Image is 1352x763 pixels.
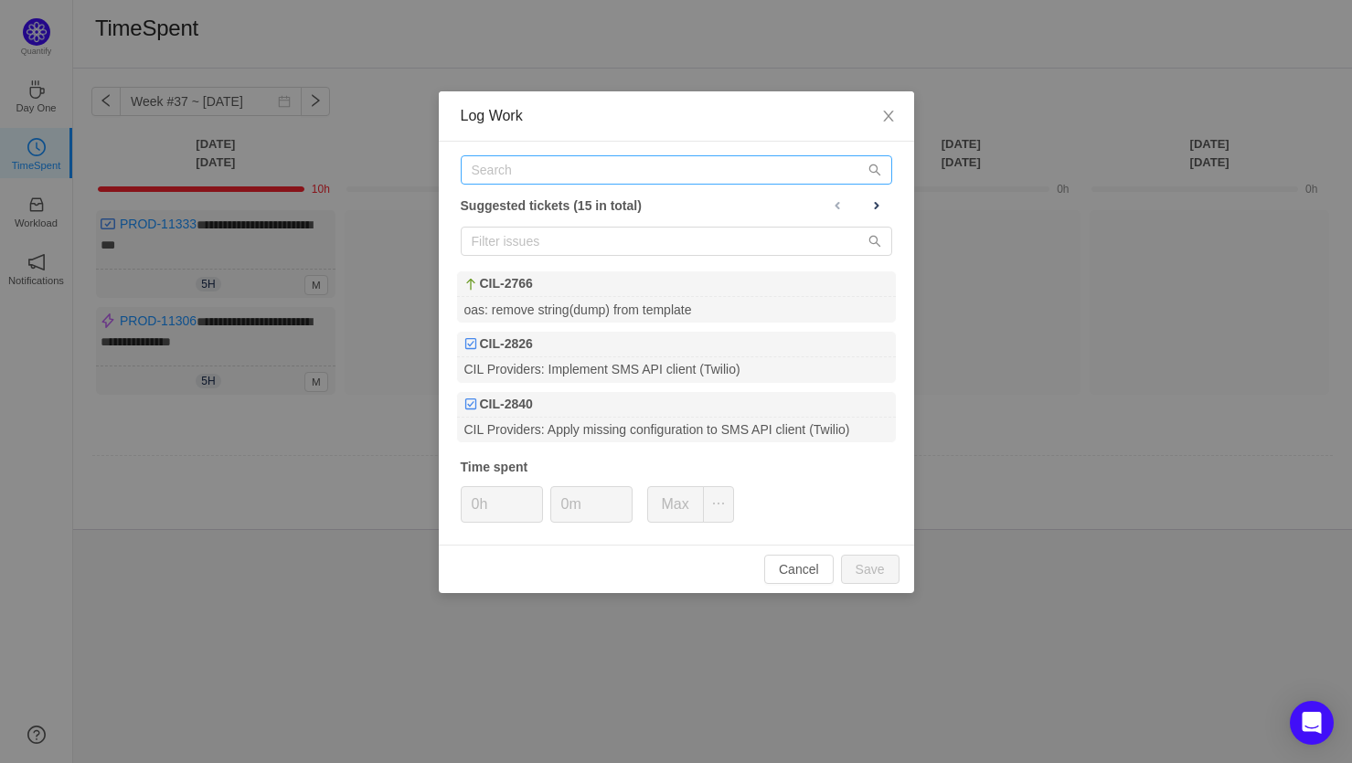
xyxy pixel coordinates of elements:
i: icon: close [881,109,896,123]
b: CIL-2766 [480,274,533,293]
img: Improvement [464,278,477,291]
button: icon: ellipsis [703,486,734,523]
button: Max [647,486,704,523]
div: Open Intercom Messenger [1290,701,1334,745]
button: Save [841,555,900,584]
div: Time spent [461,458,892,477]
div: CIL Providers: Implement SMS API client (Twilio) [457,357,896,382]
i: icon: search [868,235,881,248]
div: Log Work [461,106,892,126]
button: Cancel [764,555,834,584]
b: CIL-2826 [480,334,533,354]
i: icon: search [868,164,881,176]
div: CIL Providers: Apply missing configuration to SMS API client (Twilio) [457,418,896,442]
img: Task [464,337,477,350]
b: CIL-2840 [480,395,533,414]
input: Filter issues [461,227,892,256]
div: Suggested tickets (15 in total) [461,194,892,217]
input: Search [461,155,892,185]
div: oas: remove string(dump) from template [457,297,896,322]
button: Close [863,91,914,143]
img: Task [464,397,477,410]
